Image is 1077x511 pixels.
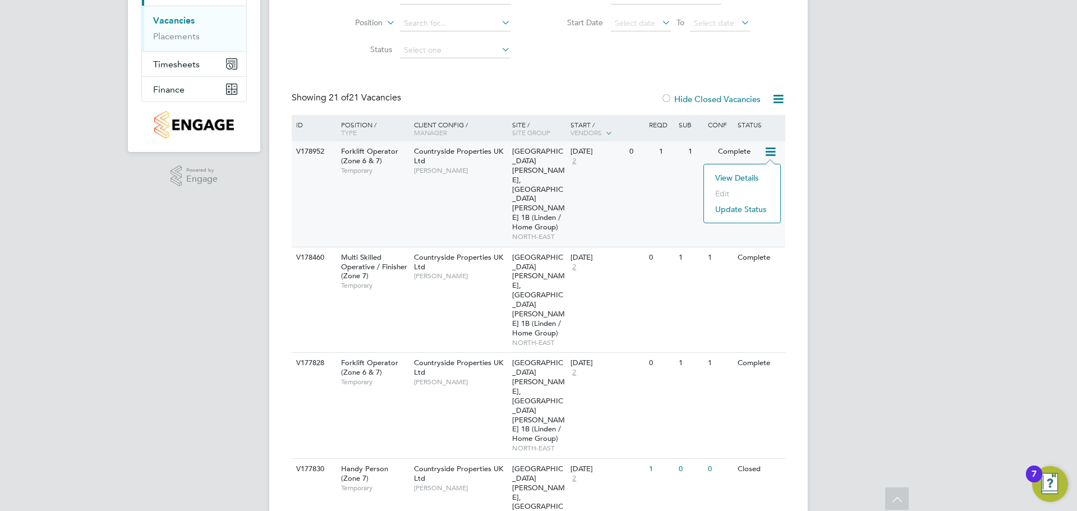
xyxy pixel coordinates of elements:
[341,252,407,281] span: Multi Skilled Operative / Finisher (Zone 7)
[318,17,383,29] label: Position
[705,353,734,374] div: 1
[676,459,705,480] div: 0
[142,77,246,102] button: Finance
[710,186,775,201] li: Edit
[341,128,357,137] span: Type
[512,146,565,232] span: [GEOGRAPHIC_DATA][PERSON_NAME], [GEOGRAPHIC_DATA][PERSON_NAME] 1B (Linden / Home Group)
[512,338,565,347] span: NORTH-EAST
[414,166,507,175] span: [PERSON_NAME]
[568,115,646,143] div: Start /
[705,115,734,134] div: Conf
[570,156,578,166] span: 2
[512,232,565,241] span: NORTH-EAST
[293,353,333,374] div: V177828
[1032,474,1037,489] div: 7
[676,353,705,374] div: 1
[414,252,503,271] span: Countryside Properties UK Ltd
[153,84,185,95] span: Finance
[328,44,392,54] label: Status
[570,368,578,378] span: 2
[411,115,509,142] div: Client Config /
[141,111,247,139] a: Go to home page
[414,358,503,377] span: Countryside Properties UK Ltd
[646,353,675,374] div: 0
[646,115,675,134] div: Reqd
[142,52,246,76] button: Timesheets
[735,115,784,134] div: Status
[676,247,705,268] div: 1
[341,484,408,492] span: Temporary
[676,115,705,134] div: Sub
[186,165,218,175] span: Powered by
[293,115,333,134] div: ID
[154,111,233,139] img: countryside-properties-logo-retina.png
[705,459,734,480] div: 0
[400,43,510,58] input: Select one
[570,253,643,263] div: [DATE]
[538,17,603,27] label: Start Date
[329,92,349,103] span: 21 of
[293,141,333,162] div: V178952
[646,459,675,480] div: 1
[341,166,408,175] span: Temporary
[570,147,624,156] div: [DATE]
[646,247,675,268] div: 0
[293,459,333,480] div: V177830
[153,31,200,42] a: Placements
[292,92,403,104] div: Showing
[735,459,784,480] div: Closed
[153,15,195,26] a: Vacancies
[341,146,398,165] span: Forklift Operator (Zone 6 & 7)
[414,128,447,137] span: Manager
[710,201,775,217] li: Update Status
[715,141,764,162] div: Complete
[627,141,656,162] div: 0
[512,128,550,137] span: Site Group
[142,6,246,51] div: Jobs
[570,263,578,272] span: 2
[735,353,784,374] div: Complete
[615,18,655,28] span: Select date
[735,247,784,268] div: Complete
[710,170,775,186] li: View Details
[414,271,507,280] span: [PERSON_NAME]
[400,16,510,31] input: Search for...
[341,378,408,386] span: Temporary
[293,247,333,268] div: V178460
[414,464,503,483] span: Countryside Properties UK Ltd
[673,15,688,30] span: To
[512,252,565,338] span: [GEOGRAPHIC_DATA][PERSON_NAME], [GEOGRAPHIC_DATA][PERSON_NAME] 1B (Linden / Home Group)
[341,464,388,483] span: Handy Person (Zone 7)
[414,484,507,492] span: [PERSON_NAME]
[333,115,411,142] div: Position /
[570,358,643,368] div: [DATE]
[171,165,218,187] a: Powered byEngage
[694,18,734,28] span: Select date
[341,358,398,377] span: Forklift Operator (Zone 6 & 7)
[329,92,401,103] span: 21 Vacancies
[570,128,602,137] span: Vendors
[414,146,503,165] span: Countryside Properties UK Ltd
[512,358,565,443] span: [GEOGRAPHIC_DATA][PERSON_NAME], [GEOGRAPHIC_DATA][PERSON_NAME] 1B (Linden / Home Group)
[570,464,643,474] div: [DATE]
[186,174,218,184] span: Engage
[1032,466,1068,502] button: Open Resource Center, 7 new notifications
[512,444,565,453] span: NORTH-EAST
[414,378,507,386] span: [PERSON_NAME]
[509,115,568,142] div: Site /
[656,141,685,162] div: 1
[153,59,200,70] span: Timesheets
[705,247,734,268] div: 1
[661,94,761,104] label: Hide Closed Vacancies
[341,281,408,290] span: Temporary
[570,474,578,484] span: 2
[685,141,715,162] div: 1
